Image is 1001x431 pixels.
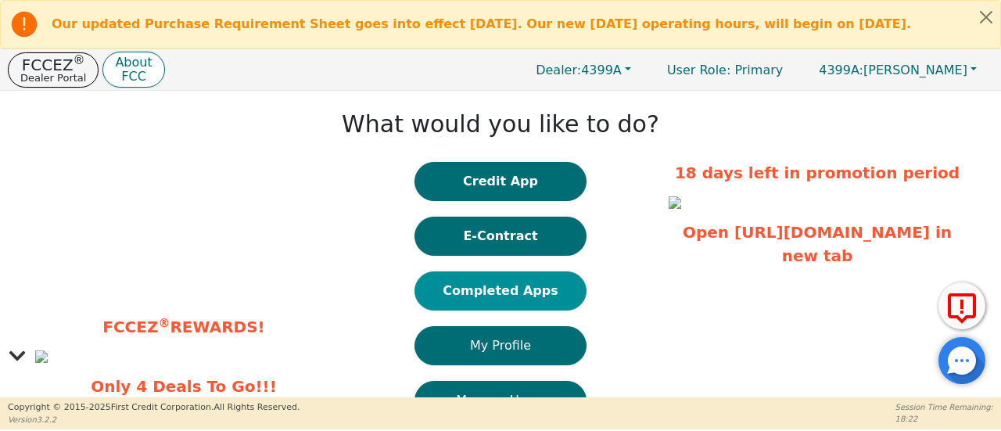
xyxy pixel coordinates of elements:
[8,52,99,88] button: FCCEZ®Dealer Portal
[414,271,587,311] button: Completed Apps
[414,162,587,201] button: Credit App
[895,413,993,425] p: 18:22
[972,1,1000,33] button: Close alert
[414,326,587,365] button: My Profile
[8,401,300,415] p: Copyright © 2015- 2025 First Credit Corporation.
[802,58,993,82] button: 4399A:[PERSON_NAME]
[651,55,798,85] p: Primary
[115,56,152,69] p: About
[938,282,985,329] button: Report Error to FCC
[74,53,85,67] sup: ®
[819,63,863,77] span: 4399A:
[20,73,86,83] p: Dealer Portal
[819,63,967,77] span: [PERSON_NAME]
[342,110,659,138] h1: What would you like to do?
[35,350,48,363] img: 659b9be9-0b55-4e1e-9d0c-3265b55097b9
[52,16,911,31] b: Our updated Purchase Requirement Sheet goes into effect [DATE]. Our new [DATE] operating hours, w...
[414,217,587,256] button: E-Contract
[20,57,86,73] p: FCCEZ
[669,161,966,185] p: 18 days left in promotion period
[895,401,993,413] p: Session Time Remaining:
[683,223,952,265] a: Open [URL][DOMAIN_NAME] in new tab
[414,381,587,420] button: Manage Users
[213,402,300,412] span: All Rights Reserved.
[35,375,332,398] span: Only 4 Deals To Go!!!
[8,414,300,426] p: Version 3.2.2
[158,316,170,330] sup: ®
[536,63,581,77] span: Dealer:
[115,70,152,83] p: FCC
[667,63,730,77] span: User Role :
[102,52,164,88] button: AboutFCC
[35,315,332,339] p: FCCEZ REWARDS!
[651,55,798,85] a: User Role: Primary
[536,63,622,77] span: 4399A
[669,196,681,209] img: b778cf8b-5c7c-4f10-96fd-a8b5d33ef180
[519,58,648,82] button: Dealer:4399A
